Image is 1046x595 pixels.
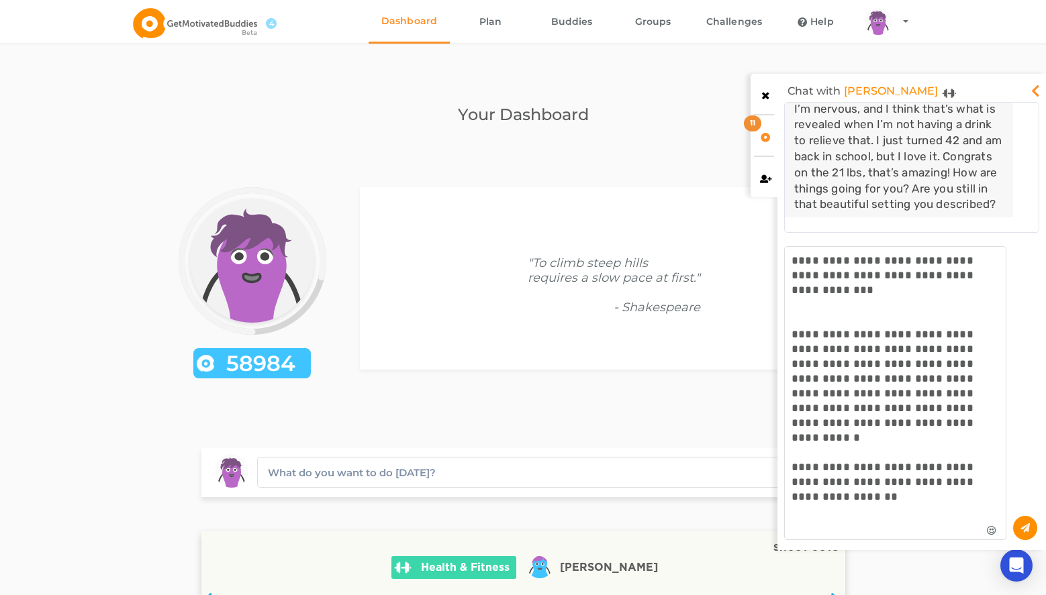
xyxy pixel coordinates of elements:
[844,80,938,102] a: [PERSON_NAME]
[266,18,277,29] span: 4
[145,103,902,127] h2: Your Dashboard
[268,465,436,481] div: What do you want to do [DATE]?
[744,115,761,131] div: 11
[1000,549,1033,582] div: Open Intercom Messenger
[421,558,510,577] span: Health & Fitness
[275,537,771,584] a: health and fitnessHealth & Fitness[PERSON_NAME]
[391,556,414,579] img: health and fitness
[214,357,307,370] span: 58984
[560,562,658,573] span: [PERSON_NAME]
[528,256,700,315] div: "To climb steep hills requires a slow pace at first."
[528,300,700,315] div: - Shakespeare
[788,80,946,102] div: Chat with
[773,544,839,553] div: SHOUT OUTS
